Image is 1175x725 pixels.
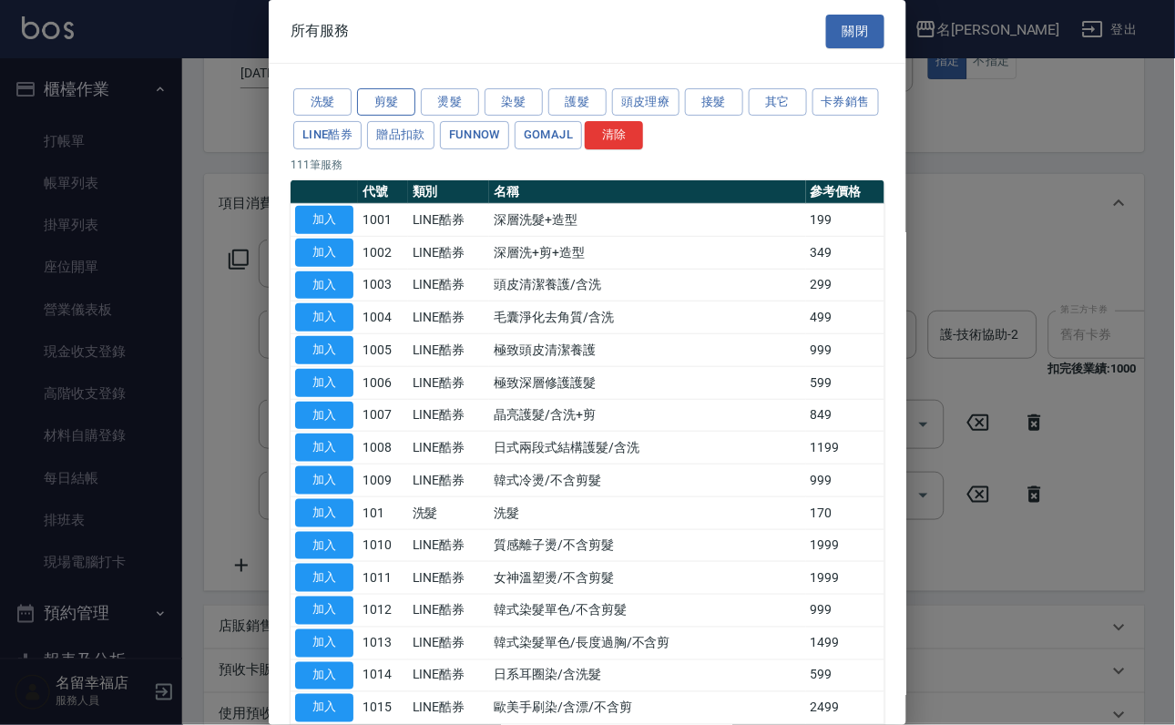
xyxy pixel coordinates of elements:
[358,204,408,237] td: 1001
[806,366,884,399] td: 599
[291,22,349,40] span: 所有服務
[358,180,408,204] th: 代號
[408,496,490,529] td: 洗髮
[421,88,479,117] button: 燙髮
[548,88,607,117] button: 護髮
[358,432,408,465] td: 1008
[806,692,884,725] td: 2499
[806,334,884,367] td: 999
[806,465,884,497] td: 999
[358,301,408,334] td: 1004
[812,88,880,117] button: 卡券銷售
[489,236,806,269] td: 深層洗+剪+造型
[408,204,490,237] td: LINE酷券
[295,402,353,430] button: 加入
[358,529,408,562] td: 1010
[293,121,362,149] button: LINE酷券
[295,369,353,397] button: 加入
[357,88,415,117] button: 剪髮
[358,399,408,432] td: 1007
[489,627,806,659] td: 韓式染髮單色/長度過胸/不含剪
[358,595,408,628] td: 1012
[358,496,408,529] td: 101
[367,121,434,149] button: 贈品扣款
[489,529,806,562] td: 質感離子燙/不含剪髮
[489,366,806,399] td: 極致深層修護護髮
[515,121,582,149] button: GOMAJL
[806,659,884,692] td: 599
[291,157,884,173] p: 111 筆服務
[489,399,806,432] td: 晶亮護髮/含洗+剪
[489,465,806,497] td: 韓式冷燙/不含剪髮
[408,180,490,204] th: 類別
[489,692,806,725] td: 歐美手刷染/含漂/不含剪
[295,303,353,332] button: 加入
[295,629,353,658] button: 加入
[440,121,509,149] button: FUNNOW
[295,564,353,592] button: 加入
[408,562,490,595] td: LINE酷券
[806,399,884,432] td: 849
[489,269,806,301] td: 頭皮清潔養護/含洗
[358,465,408,497] td: 1009
[295,662,353,690] button: 加入
[489,496,806,529] td: 洗髮
[358,236,408,269] td: 1002
[408,432,490,465] td: LINE酷券
[806,269,884,301] td: 299
[408,399,490,432] td: LINE酷券
[408,269,490,301] td: LINE酷券
[358,562,408,595] td: 1011
[806,529,884,562] td: 1999
[358,659,408,692] td: 1014
[295,499,353,527] button: 加入
[489,432,806,465] td: 日式兩段式結構護髮/含洗
[358,627,408,659] td: 1013
[295,466,353,495] button: 加入
[685,88,743,117] button: 接髮
[806,236,884,269] td: 349
[295,597,353,625] button: 加入
[295,694,353,722] button: 加入
[749,88,807,117] button: 其它
[806,301,884,334] td: 499
[408,236,490,269] td: LINE酷券
[806,595,884,628] td: 999
[806,627,884,659] td: 1499
[295,206,353,234] button: 加入
[295,336,353,364] button: 加入
[489,595,806,628] td: 韓式染髮單色/不含剪髮
[408,627,490,659] td: LINE酷券
[806,180,884,204] th: 參考價格
[826,15,884,48] button: 關閉
[295,434,353,462] button: 加入
[408,595,490,628] td: LINE酷券
[489,204,806,237] td: 深層洗髮+造型
[408,366,490,399] td: LINE酷券
[408,692,490,725] td: LINE酷券
[408,465,490,497] td: LINE酷券
[489,334,806,367] td: 極致頭皮清潔養護
[806,432,884,465] td: 1199
[806,204,884,237] td: 199
[408,659,490,692] td: LINE酷券
[485,88,543,117] button: 染髮
[489,301,806,334] td: 毛囊淨化去角質/含洗
[358,692,408,725] td: 1015
[295,532,353,560] button: 加入
[408,301,490,334] td: LINE酷券
[358,366,408,399] td: 1006
[612,88,679,117] button: 頭皮理療
[489,180,806,204] th: 名稱
[408,334,490,367] td: LINE酷券
[293,88,352,117] button: 洗髮
[806,562,884,595] td: 1999
[358,269,408,301] td: 1003
[585,121,643,149] button: 清除
[295,271,353,300] button: 加入
[408,529,490,562] td: LINE酷券
[489,562,806,595] td: 女神溫塑燙/不含剪髮
[295,239,353,267] button: 加入
[358,334,408,367] td: 1005
[489,659,806,692] td: 日系耳圈染/含洗髮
